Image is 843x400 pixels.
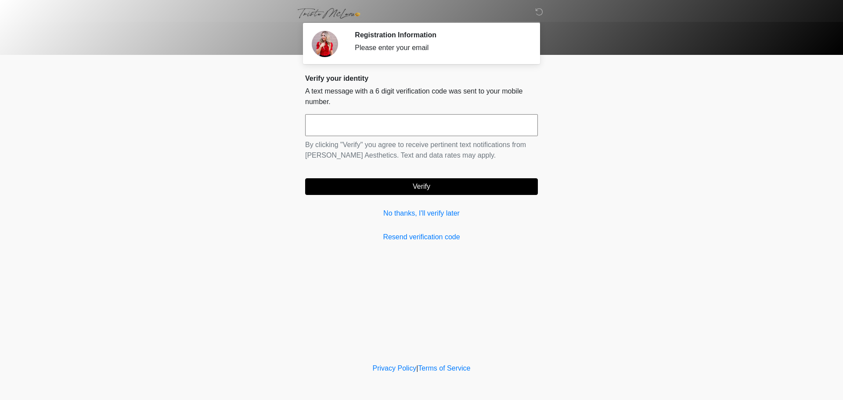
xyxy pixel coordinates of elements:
[312,31,338,57] img: Agent Avatar
[355,43,525,53] div: Please enter your email
[305,178,538,195] button: Verify
[418,364,470,372] a: Terms of Service
[305,140,538,161] p: By clicking "Verify" you agree to receive pertinent text notifications from [PERSON_NAME] Aesthet...
[305,86,538,107] p: A text message with a 6 digit verification code was sent to your mobile number.
[305,74,538,83] h2: Verify your identity
[296,7,362,20] img: Trista McLane Aesthetics Logo
[355,31,525,39] h2: Registration Information
[305,208,538,219] a: No thanks, I'll verify later
[305,232,538,242] a: Resend verification code
[416,364,418,372] a: |
[373,364,417,372] a: Privacy Policy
